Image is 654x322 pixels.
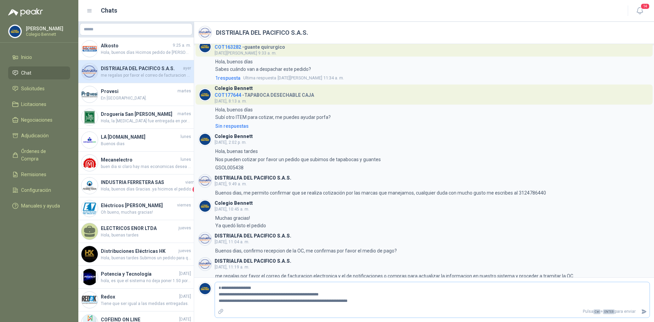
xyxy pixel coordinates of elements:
[101,49,191,56] span: Hola, buenos días Hicimos pedido de [PERSON_NAME] y debía haber llegado el día [DATE]. Nos pueden...
[8,184,70,197] a: Configuración
[21,186,51,194] span: Configuración
[215,135,253,138] h3: Colegio Bennett
[593,309,601,314] span: Ctrl
[8,199,70,212] a: Manuales y ayuda
[8,113,70,126] a: Negociaciones
[101,164,191,170] span: buen dia si claro hay mas economicas desea que le cotice una mas economica ?
[177,88,191,94] span: martes
[101,225,177,232] h4: ELECTRICOS ENOR LTDA
[181,134,191,140] span: lunes
[179,293,191,300] span: [DATE]
[199,133,212,146] img: Company Logo
[215,99,247,104] span: [DATE], 8:13 a. m.
[215,207,249,212] span: [DATE], 10:45 a. m.
[21,53,32,61] span: Inicio
[78,60,194,83] a: Company LogoDISTRIALFA DEL PACIFICO S.A.S.ayerme regalas por favor el correo de facturacion elect...
[8,98,70,111] a: Licitaciones
[21,85,45,92] span: Solicitudes
[78,152,194,174] a: Company LogoMecanelectrolunesbuen dia si claro hay mas economicas desea que le cotice una mas eco...
[21,148,64,163] span: Órdenes de Compra
[243,75,276,81] span: Ultima respuesta
[81,292,98,308] img: Company Logo
[81,269,98,285] img: Company Logo
[26,32,68,36] p: Colegio Bennett
[199,26,212,39] img: Company Logo
[101,110,176,118] h4: Droguería San [PERSON_NAME]
[78,174,194,197] a: Company LogoINDUSTRIA FERRETERA SASviernesHola, buenos días Gracias..ya hicimos el pedido1
[215,176,291,180] h3: DISTRIALFA DEL PACIFICO S.A.S.
[199,174,212,187] img: Company Logo
[101,247,177,255] h4: Distribuciones Eléctricas HK
[199,258,212,271] img: Company Logo
[179,271,191,277] span: [DATE]
[215,122,249,130] div: Sin respuestas
[177,111,191,117] span: martes
[8,129,70,142] a: Adjudicación
[178,225,191,231] span: jueves
[215,92,241,98] span: COT177644
[215,306,227,318] label: Adjuntar archivos
[21,101,46,108] span: Licitaciones
[215,156,381,163] p: Nos pueden cotizar por favor un pedido que subimos de tapabocas y guantes
[81,132,98,148] img: Company Logo
[199,88,212,101] img: Company Logo
[8,8,43,16] img: Logo peakr
[215,272,573,280] p: me regalas por favor el correo de facturacion electronica y el de notificaciones o compras para a...
[215,91,314,97] h4: - TAPABOCA DESECHABLE CAJA
[638,306,650,318] button: Enviar
[9,25,21,38] img: Company Logo
[101,209,191,216] span: Oh bueno, muchas gracias!
[101,179,184,186] h4: INDUSTRIA FERRETERA SAS
[215,106,331,121] p: Hola, buenos días Subí otro ITEM para cotizar, me puedes ayudar porfa?
[101,186,191,193] span: Hola, buenos días Gracias..ya hicimos el pedido
[101,270,178,278] h4: Potencia y Tecnología
[101,202,176,209] h4: Eléctricos [PERSON_NAME]
[8,66,70,79] a: Chat
[8,82,70,95] a: Solicitudes
[215,58,311,73] p: Hola, buenos días Sabes cuándo van a despachar este pedido?
[215,182,247,186] span: [DATE], 9:49 a. m.
[21,116,52,124] span: Negociaciones
[215,259,291,263] h3: DISTRIALFA DEL PACIFICO S.A.S.
[199,232,212,245] img: Company Logo
[215,87,253,90] h3: Colegio Bennett
[216,28,308,37] h2: DISTRIALFA DEL PACIFICO S.A.S.
[215,201,253,205] h3: Colegio Bennett
[215,148,258,155] p: Hola, buenas tardes
[81,155,98,171] img: Company Logo
[101,6,117,15] h1: Chats
[101,88,176,95] h4: Provesi
[199,40,212,53] img: Company Logo
[215,240,249,244] span: [DATE], 11:04 a. m.
[81,178,98,194] img: Company Logo
[78,106,194,129] a: Company LogoDroguería San [PERSON_NAME]martesHola, la [MEDICAL_DATA] fue entregada en portería
[21,202,60,210] span: Manuales y ayuda
[178,248,191,254] span: jueves
[603,309,615,314] span: ENTER
[101,65,182,72] h4: DISTRIALFA DEL PACIFICO S.A.S.
[21,69,31,77] span: Chat
[8,145,70,165] a: Órdenes de Compra
[215,44,241,50] span: COT163282
[101,141,191,147] span: Buenos dias
[177,202,191,209] span: viernes
[215,234,291,238] h3: DISTRIALFA DEL PACIFICO S.A.S.
[101,301,191,307] span: Tiene que ser igual a las medidas entregadas.
[243,75,344,81] span: [DATE][PERSON_NAME] 11:34 a. m.
[215,43,285,49] h4: - guante quirurgico
[78,220,194,243] a: ELECTRICOS ENOR LTDAjuevesHola, buenas tardes
[214,74,650,82] a: 1respuestaUltima respuesta[DATE][PERSON_NAME] 11:34 a. m.
[634,5,646,17] button: 14
[101,293,178,301] h4: Redox
[215,74,240,82] span: 1 respuesta
[199,282,212,295] img: Company Logo
[227,306,639,318] p: Pulsa + para enviar
[173,42,191,49] span: 9:25 a. m.
[81,246,98,262] img: Company Logo
[181,156,191,163] span: lunes
[78,37,194,60] a: Company LogoAlkosto9:25 a. m.Hola, buenos días Hicimos pedido de [PERSON_NAME] y debía haber lleg...
[640,3,650,10] span: 14
[101,278,191,284] span: hola, es que el sistema no deja poner 1.50 por eso pusimos VER DESCRIPCIÓN...les aparece?
[21,171,46,178] span: Remisiones
[215,214,266,229] p: Muchas gracias! Ya quedó listo el pedido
